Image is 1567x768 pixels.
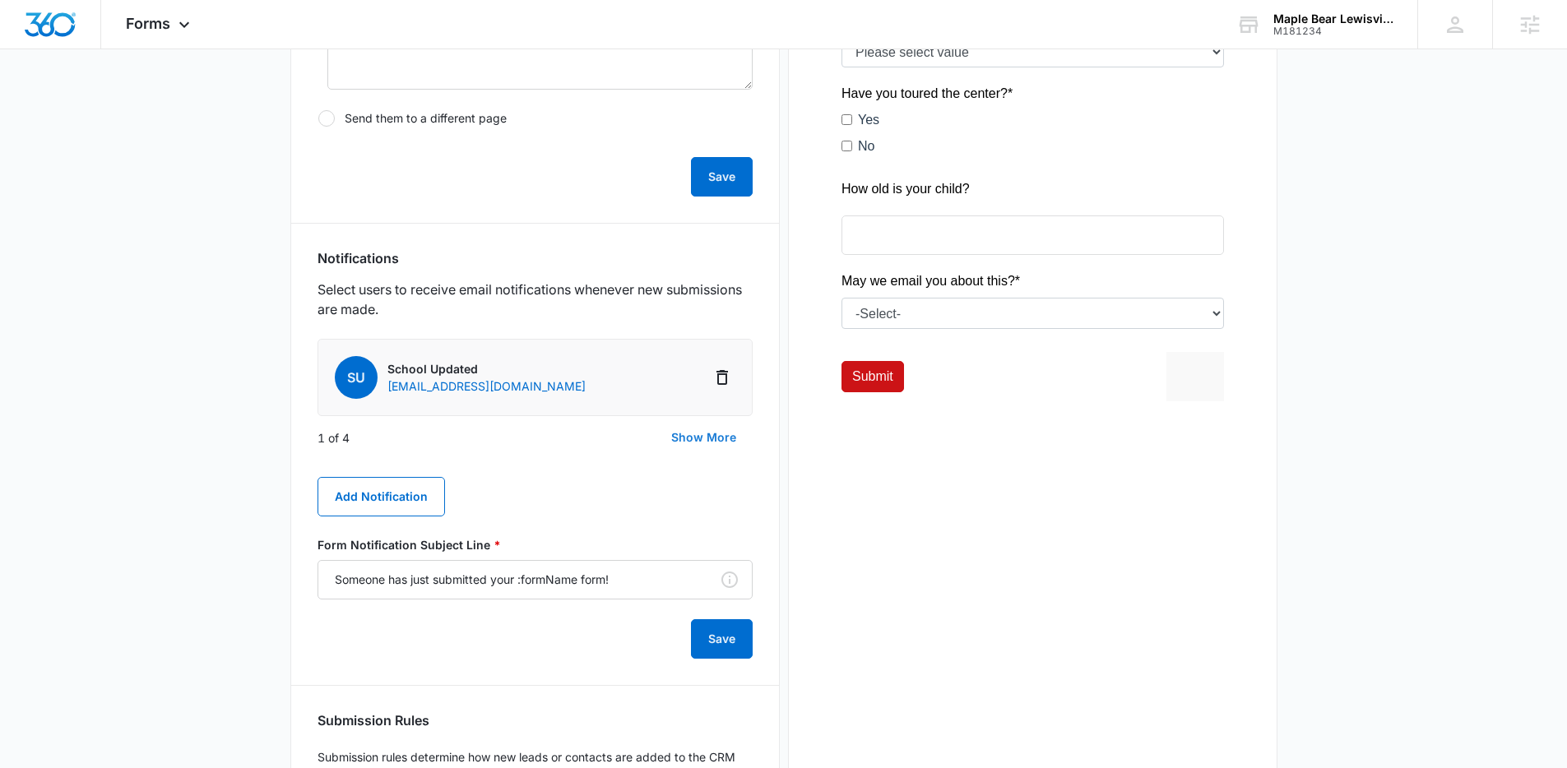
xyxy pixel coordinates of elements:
button: Submit [327,387,390,419]
p: 1 of 4 [318,429,350,446]
button: Delete Notification [709,364,735,391]
p: Select users to receive email notifications whenever new submissions are made. [318,280,753,319]
iframe: reCAPTCHA [325,710,535,760]
button: Show More [655,418,753,457]
label: Yes [16,469,38,488]
button: Add Notification [318,477,445,516]
h3: Notifications [318,250,399,266]
span: Phone [796,95,834,109]
small: You agree to receive future emails and understand you may opt-out at any time [327,359,1240,374]
div: account id [1273,25,1393,37]
span: Submit [338,396,379,409]
span: Submit [11,728,52,742]
span: Email [327,95,360,109]
label: Form Notification Subject Line [318,536,753,553]
span: Comments/Questions: [327,187,457,201]
label: Send them to a different page [318,109,753,127]
span: May we email you about this? [327,300,501,314]
span: Name [327,2,363,16]
h3: Submission Rules [318,712,429,729]
p: [EMAIL_ADDRESS][DOMAIN_NAME] [387,377,586,395]
button: Save [691,157,753,197]
button: Save [691,619,753,659]
div: account name [1273,12,1393,25]
span: Forms [126,15,170,32]
p: School Updated [387,360,586,377]
label: No [16,495,33,515]
span: SU [335,356,378,399]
